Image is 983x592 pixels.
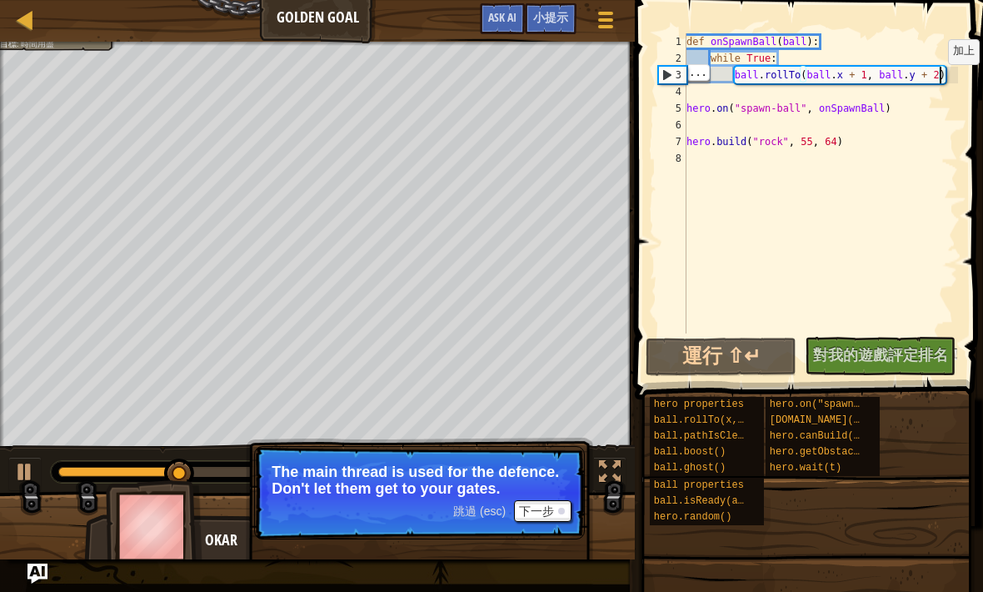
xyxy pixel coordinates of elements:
div: 3 [659,67,686,83]
button: 運行 ⇧↵ [646,338,796,376]
span: ball.ghost() [654,462,726,474]
span: hero.on("spawn-ball", f) [770,399,914,410]
div: 5 [658,100,686,117]
button: 切換全螢幕 [593,457,626,491]
span: ball.rollTo(x, y) [654,414,756,426]
code: 加上 [953,45,975,58]
p: The main thread is used for the defence. Don't let them get to your gates. [272,464,567,497]
button: Ask AI [27,564,47,584]
div: 8 [658,150,686,167]
div: 2 [658,50,686,67]
span: 跳過 (esc) [453,504,506,518]
span: Ask AI [488,9,516,25]
img: thang_avatar_frame.png [106,480,202,573]
span: : [17,39,21,48]
button: 下一步 [514,500,571,522]
div: 1 [658,33,686,50]
span: ball.pathIsClear(x, y) [654,430,786,442]
div: Okar [205,529,534,551]
span: hero properties [654,399,744,410]
div: 6 [658,117,686,133]
button: ⌘ + P: Play [8,457,42,491]
span: hero.canBuild(x, y) [770,430,884,442]
button: 對我的遊戲評定排名！ [805,337,956,375]
span: 對我的遊戲評定排名！ [813,344,963,365]
span: hero.random() [654,511,732,523]
span: [DOMAIN_NAME](type, x, y) [770,414,920,426]
span: 時間用盡 [21,39,53,48]
div: 7 [658,133,686,150]
span: 小提示 [533,9,568,25]
span: ball.isReady(ability) [654,495,780,507]
span: ... [687,65,709,80]
div: 4 [658,83,686,100]
button: 顯示遊戲選單 [585,3,626,43]
span: ball.boost() [654,446,726,458]
span: hero.wait(t) [770,462,841,474]
span: hero.getObstacleAt(x, y) [770,446,914,458]
span: ball properties [654,479,744,491]
button: Ask AI [480,3,525,34]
